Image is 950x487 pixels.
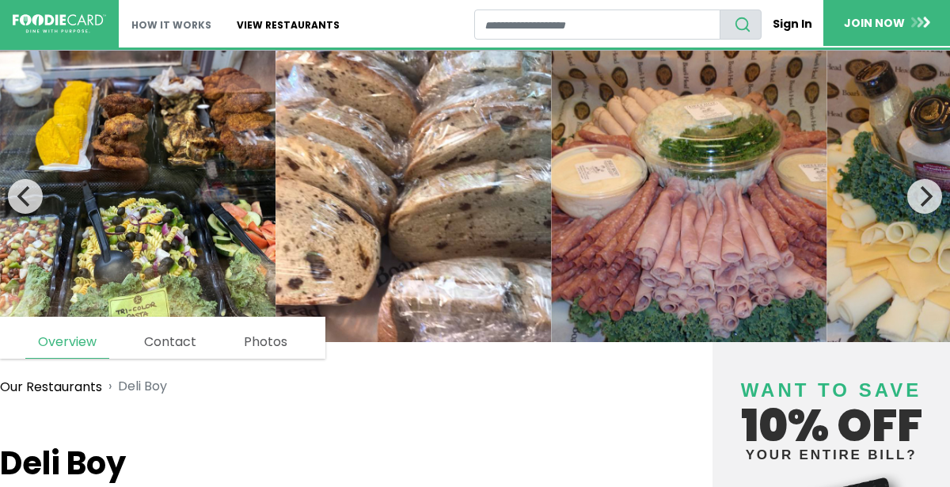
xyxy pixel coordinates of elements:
[131,326,209,358] a: Contact
[720,10,762,40] button: search
[725,448,937,462] small: your entire bill?
[13,14,106,33] img: FoodieCard; Eat, Drink, Save, Donate
[8,179,43,214] button: Previous
[762,10,823,39] a: Sign In
[907,179,942,214] button: Next
[725,360,937,462] h4: 10% off
[102,377,167,397] li: Deli Boy
[741,379,921,401] span: Want to save
[231,326,300,358] a: Photos
[474,10,721,40] input: restaurant search
[25,326,109,359] a: Overview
